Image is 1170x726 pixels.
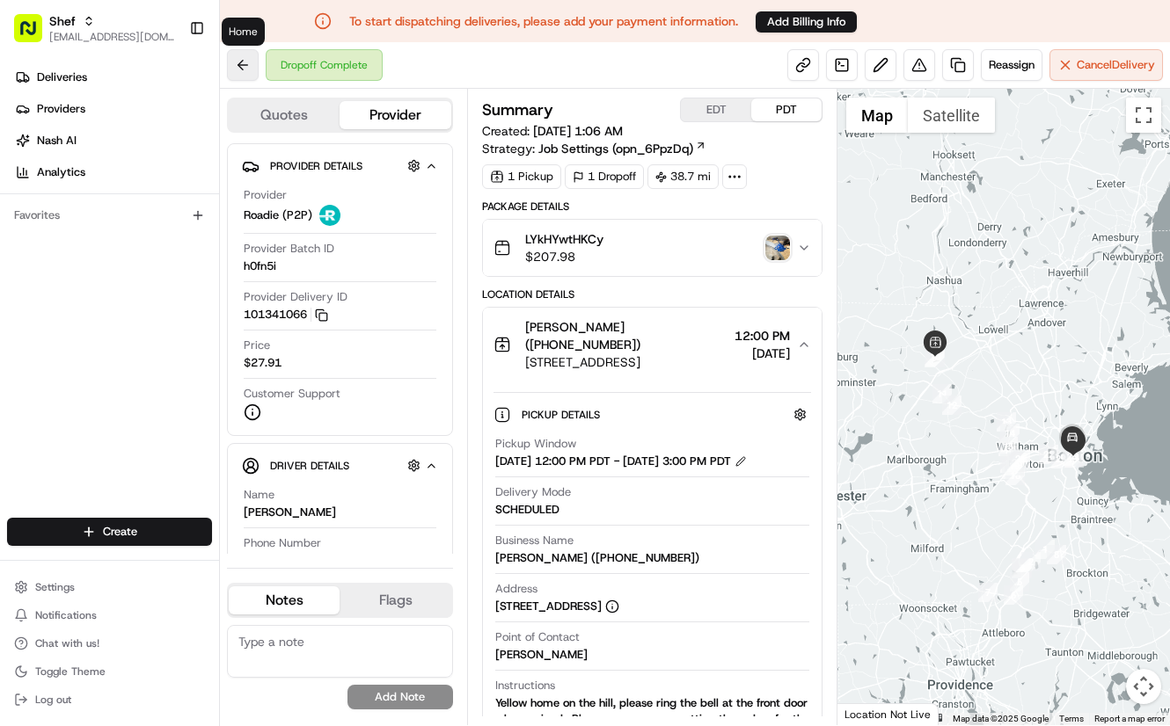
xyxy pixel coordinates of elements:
[149,347,163,361] div: 💻
[735,345,790,362] span: [DATE]
[1011,449,1030,468] div: 21
[7,7,182,49] button: Shef[EMAIL_ADDRESS][DOMAIN_NAME]
[525,248,603,265] span: $207.98
[1039,445,1058,464] div: 22
[7,63,219,91] a: Deliveries
[482,122,623,140] span: Created:
[978,583,998,602] div: 7
[1012,559,1031,578] div: 4
[1126,669,1161,704] button: Map camera controls
[136,272,172,287] span: [DATE]
[482,140,706,157] div: Strategy:
[942,396,962,415] div: 12
[270,459,349,473] span: Driver Details
[1002,460,1021,479] div: 17
[1094,714,1165,723] a: Report a map error
[7,158,219,186] a: Analytics
[1051,449,1071,468] div: 23
[846,98,908,133] button: Show street map
[319,205,340,226] img: roadie-logo-v2.jpg
[483,220,822,276] button: LYkHYwtHKCy$207.98photo_proof_of_delivery image
[1013,558,1032,577] div: 3
[244,258,276,274] span: h0fn5i
[837,703,939,725] div: Location Not Live
[18,229,113,243] div: Past conversations
[55,272,123,287] span: Shef Support
[756,11,857,33] button: Add Billing Info
[7,201,212,229] div: Favorites
[124,388,213,402] a: Powered byPylon
[142,338,289,370] a: 💻API Documentation
[37,69,87,85] span: Deliveries
[495,629,580,645] span: Point of Contact
[482,164,561,189] div: 1 Pickup
[565,164,644,189] div: 1 Dropoff
[925,348,944,367] div: 9
[229,586,340,614] button: Notes
[989,57,1035,73] span: Reassign
[340,586,450,614] button: Flags
[18,18,53,53] img: Nash
[244,487,274,503] span: Name
[49,30,175,44] span: [EMAIL_ADDRESS][DOMAIN_NAME]
[7,603,212,628] button: Notifications
[495,533,574,548] span: Business Name
[538,140,693,157] span: Job Settings (opn_6PpzDq)
[37,168,69,200] img: 8571987876998_91fb9ceb93ad5c398215_72.jpg
[49,12,76,30] button: Shef
[244,289,347,305] span: Provider Delivery ID
[495,678,555,693] span: Instructions
[495,599,619,614] div: [STREET_ADDRESS]
[229,101,340,129] button: Quotes
[37,133,77,149] span: Nash AI
[244,307,328,323] button: 101341066
[998,437,1018,456] div: 15
[244,355,282,371] span: $27.91
[533,123,623,139] span: [DATE] 1:06 AM
[79,185,242,200] div: We're available if you need us!
[842,702,900,725] img: Google
[7,518,212,546] button: Create
[1035,540,1055,559] div: 1
[349,12,738,30] p: To start dispatching deliveries, please add your payment information.
[522,408,603,422] span: Pickup Details
[525,353,728,371] span: [STREET_ADDRESS]
[244,535,321,551] span: Phone Number
[299,173,320,194] button: Start new chat
[765,236,790,260] button: photo_proof_of_delivery image
[35,693,71,707] span: Log out
[1000,454,1020,473] div: 16
[7,575,212,599] button: Settings
[495,436,576,452] span: Pickup Window
[932,384,952,403] div: 11
[1010,572,1029,592] div: 5
[166,345,282,363] span: API Documentation
[11,338,142,370] a: 📗Knowledge Base
[35,636,99,650] span: Chat with us!
[681,98,751,121] button: EDT
[244,207,312,223] span: Roadie (P2P)
[18,256,46,284] img: Shef Support
[37,164,85,180] span: Analytics
[103,524,137,540] span: Create
[244,187,287,203] span: Provider
[127,272,133,287] span: •
[735,327,790,345] span: 12:00 PM
[7,127,219,155] a: Nash AI
[525,318,728,353] span: [PERSON_NAME] ([PHONE_NUMBER])
[1077,57,1155,73] span: Cancel Delivery
[1049,49,1163,81] button: CancelDelivery
[482,200,823,214] div: Package Details
[242,151,438,180] button: Provider Details
[1005,466,1025,485] div: 18
[483,308,822,381] button: [PERSON_NAME] ([PHONE_NUMBER])[STREET_ADDRESS]12:00 PM[DATE]
[997,412,1016,432] div: 13
[538,140,706,157] a: Job Settings (opn_6PpzDq)
[1063,446,1082,466] div: 25
[35,664,106,679] span: Toggle Theme
[525,230,603,248] span: LYkHYwtHKCy
[1005,456,1024,476] div: 19
[18,347,32,361] div: 📗
[495,484,571,500] span: Delivery Mode
[751,98,822,121] button: PDT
